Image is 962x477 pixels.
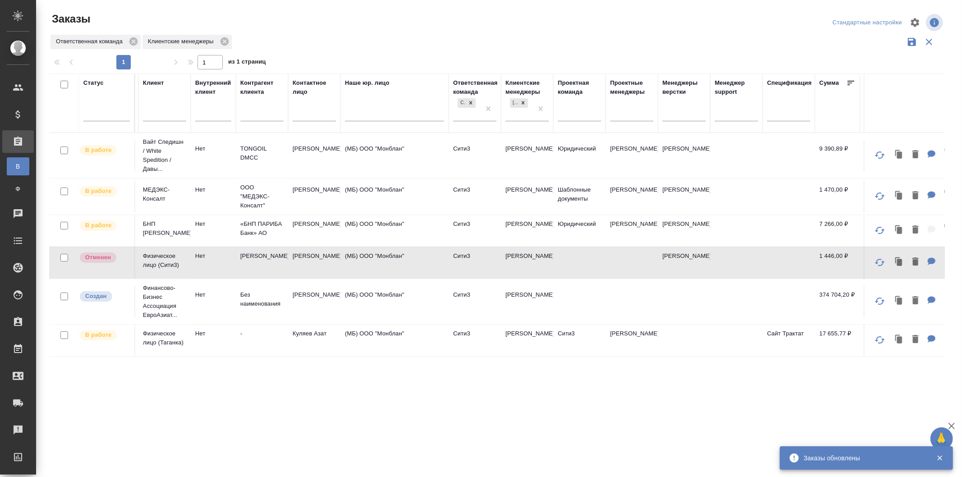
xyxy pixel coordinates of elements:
[288,140,341,171] td: [PERSON_NAME]
[891,253,908,271] button: Клонировать
[51,35,141,49] div: Ответственная команда
[79,290,130,303] div: Выставляется автоматически при создании заказа
[79,185,130,197] div: Выставляет ПМ после принятия заказа от КМа
[815,181,860,212] td: 1 470,00 ₽
[930,427,953,450] button: 🙏
[449,181,501,212] td: Сити3
[148,37,217,46] p: Клиентские менеджеры
[908,253,923,271] button: Удалить
[240,183,284,210] p: ООО "МЕДЭКС-Консалт"
[908,292,923,310] button: Удалить
[606,325,658,356] td: [PERSON_NAME]
[288,286,341,317] td: [PERSON_NAME]
[458,98,466,108] div: Сити3
[79,220,130,232] div: Выставляет ПМ после принятия заказа от КМа
[195,252,231,261] p: Нет
[143,284,186,320] p: Финансово-Бизнес Ассоциация ЕвроАзиат...
[11,162,25,171] span: В
[7,180,29,198] a: Ф
[804,454,923,463] div: Заказы обновлены
[558,78,601,96] div: Проектная команда
[553,325,606,356] td: Сити3
[908,330,923,349] button: Удалить
[288,325,341,356] td: Куляев Азат
[934,429,949,448] span: 🙏
[240,144,284,162] p: TONGOIL DMCC
[506,78,549,96] div: Клиентские менеджеры
[240,290,284,308] p: Без наименования
[341,140,449,171] td: (МБ) ООО "Монблан"
[869,329,891,351] button: Обновить
[195,329,231,338] p: Нет
[815,325,860,356] td: 17 655,77 ₽
[449,140,501,171] td: Сити3
[610,78,654,96] div: Проектные менеджеры
[501,325,553,356] td: [PERSON_NAME]
[869,252,891,273] button: Обновить
[869,185,891,207] button: Обновить
[908,221,923,239] button: Удалить
[449,215,501,247] td: Сити3
[509,97,529,109] div: Галишева Мария
[240,78,284,96] div: Контрагент клиента
[143,252,186,270] p: Физическое лицо (Сити3)
[819,78,839,87] div: Сумма
[891,330,908,349] button: Клонировать
[767,78,812,87] div: Спецификация
[85,253,111,262] p: Отменен
[195,78,231,96] div: Внутренний клиент
[891,221,908,239] button: Клонировать
[501,247,553,279] td: [PERSON_NAME]
[553,181,606,212] td: Шаблонные документы
[457,97,477,109] div: Сити3
[891,292,908,310] button: Клонировать
[553,140,606,171] td: Юридический
[56,37,126,46] p: Ответственная команда
[195,144,231,153] p: Нет
[143,220,186,238] p: БНП [PERSON_NAME]
[85,187,111,196] p: В работе
[345,78,390,87] div: Наше юр. лицо
[240,220,284,238] p: «БНП ПАРИБА Банк» АО
[341,215,449,247] td: (МБ) ООО "Монблан"
[195,220,231,229] p: Нет
[815,286,860,317] td: 374 704,20 ₽
[830,16,904,30] div: split button
[501,215,553,247] td: [PERSON_NAME]
[143,138,186,174] p: Вайт Спедишн / White Spedition / Давы...
[869,220,891,241] button: Обновить
[663,185,706,194] p: [PERSON_NAME]
[606,140,658,171] td: [PERSON_NAME]
[449,247,501,279] td: Сити3
[240,329,284,338] p: -
[921,33,938,50] button: Сбросить фильтры
[449,286,501,317] td: Сити3
[85,292,107,301] p: Создан
[79,329,130,341] div: Выставляет ПМ после принятия заказа от КМа
[510,98,518,108] div: [PERSON_NAME]
[85,146,111,155] p: В работе
[869,144,891,166] button: Обновить
[926,14,945,31] span: Посмотреть информацию
[501,181,553,212] td: [PERSON_NAME]
[904,12,926,33] span: Настроить таблицу
[288,247,341,279] td: [PERSON_NAME]
[288,215,341,247] td: [PERSON_NAME]
[908,146,923,164] button: Удалить
[869,290,891,312] button: Обновить
[606,181,658,212] td: [PERSON_NAME]
[815,247,860,279] td: 1 446,00 ₽
[449,325,501,356] td: Сити3
[763,325,815,356] td: Сайт Трактат
[553,215,606,247] td: Юридический
[83,78,104,87] div: Статус
[11,184,25,193] span: Ф
[85,330,111,339] p: В работе
[663,252,706,261] p: [PERSON_NAME]
[903,33,921,50] button: Сохранить фильтры
[293,78,336,96] div: Контактное лицо
[143,185,186,203] p: МЕДЭКС-Консалт
[453,78,498,96] div: Ответственная команда
[195,185,231,194] p: Нет
[240,252,284,261] p: [PERSON_NAME]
